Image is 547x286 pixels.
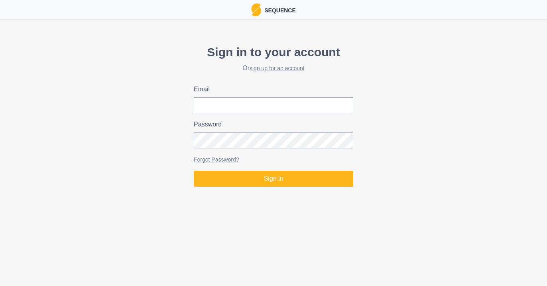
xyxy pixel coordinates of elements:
[251,3,261,16] img: Logo
[194,156,239,163] a: Forgot Password?
[261,5,296,15] p: Sequence
[194,171,353,187] button: Sign in
[194,43,353,61] p: Sign in to your account
[250,65,305,71] a: sign up for an account
[194,64,353,72] h2: Or
[194,120,348,129] label: Password
[194,85,348,94] label: Email
[251,3,296,16] a: LogoSequence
